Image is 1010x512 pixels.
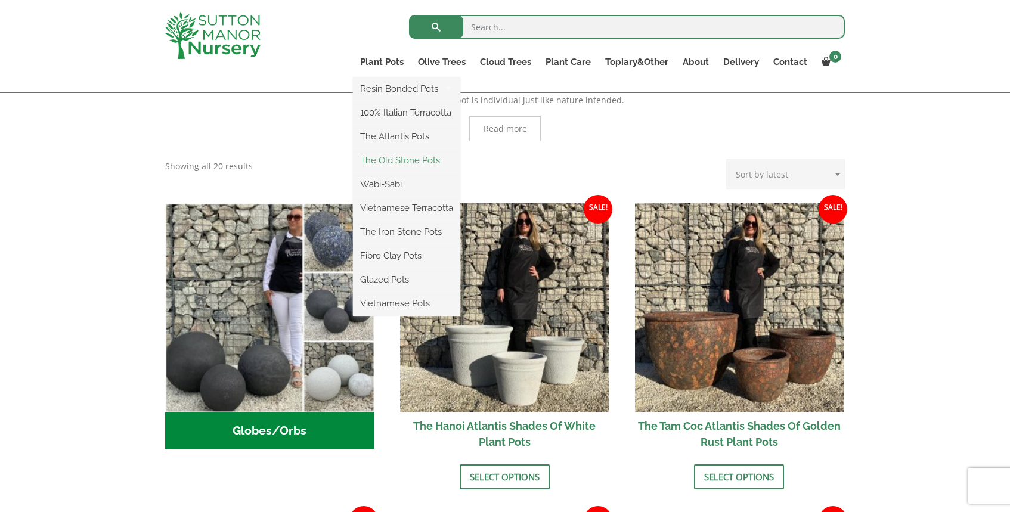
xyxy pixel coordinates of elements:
[353,175,460,193] a: Wabi-Sabi
[484,125,527,133] span: Read more
[538,54,598,70] a: Plant Care
[165,12,261,59] img: logo
[635,203,844,412] img: The Tam Coc Atlantis Shades Of Golden Rust Plant Pots
[635,412,844,455] h2: The Tam Coc Atlantis Shades Of Golden Rust Plant Pots
[598,54,676,70] a: Topiary&Other
[814,54,845,70] a: 0
[353,151,460,169] a: The Old Stone Pots
[584,195,612,224] span: Sale!
[353,199,460,217] a: Vietnamese Terracotta
[766,54,814,70] a: Contact
[353,128,460,145] a: The Atlantis Pots
[353,271,460,288] a: Glazed Pots
[400,412,609,455] h2: The Hanoi Atlantis Shades Of White Plant Pots
[819,195,847,224] span: Sale!
[165,412,374,449] h2: Globes/Orbs
[165,203,374,412] img: Globes/Orbs
[165,159,253,173] p: Showing all 20 results
[716,54,766,70] a: Delivery
[411,54,473,70] a: Olive Trees
[694,464,784,489] a: Select options for “The Tam Coc Atlantis Shades Of Golden Rust Plant Pots”
[353,54,411,70] a: Plant Pots
[473,54,538,70] a: Cloud Trees
[409,15,845,39] input: Search...
[353,223,460,241] a: The Iron Stone Pots
[353,80,460,98] a: Resin Bonded Pots
[353,247,460,265] a: Fibre Clay Pots
[353,294,460,312] a: Vietnamese Pots
[165,79,845,107] p: Blending the ancient with the contemporary! The art of “sgraffito” is a technique that gives thes...
[353,104,460,122] a: 100% Italian Terracotta
[829,51,841,63] span: 0
[165,203,374,449] a: Visit product category Globes/Orbs
[635,203,844,455] a: Sale! The Tam Coc Atlantis Shades Of Golden Rust Plant Pots
[460,464,550,489] a: Select options for “The Hanoi Atlantis Shades Of White Plant Pots”
[400,203,609,412] img: The Hanoi Atlantis Shades Of White Plant Pots
[400,203,609,455] a: Sale! The Hanoi Atlantis Shades Of White Plant Pots
[676,54,716,70] a: About
[726,159,845,189] select: Shop order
